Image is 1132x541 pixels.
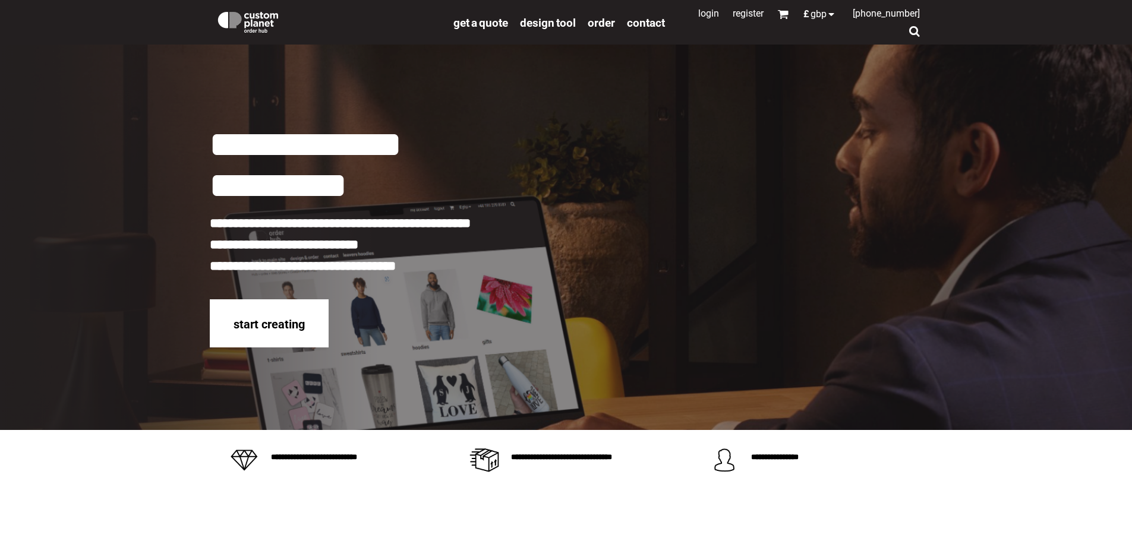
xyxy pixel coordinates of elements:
a: Login [698,8,719,19]
span: order [588,16,615,30]
span: [PHONE_NUMBER] [853,8,920,19]
a: Contact [627,15,665,29]
a: Custom Planet [210,3,447,39]
a: get a quote [453,15,508,29]
span: Contact [627,16,665,30]
a: order [588,15,615,29]
span: design tool [520,16,576,30]
img: Custom Planet [216,9,280,33]
a: Register [733,8,764,19]
a: design tool [520,15,576,29]
span: £ [803,10,811,19]
span: GBP [811,10,827,19]
span: get a quote [453,16,508,30]
span: start creating [234,317,305,331]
